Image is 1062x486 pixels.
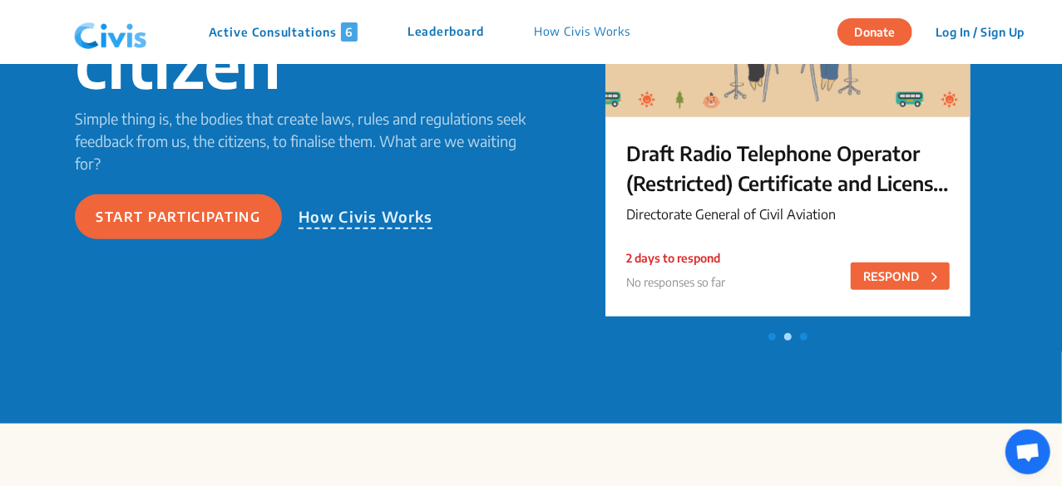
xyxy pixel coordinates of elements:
[341,22,358,42] span: 6
[1005,430,1050,474] div: Open chat
[851,263,950,290] button: RESPOND
[534,22,631,42] p: How Civis Works
[626,249,725,267] p: 2 days to respond
[626,275,725,289] span: No responses so far
[75,107,531,174] p: Simple thing is, the bodies that create laws, rules and regulations seek feedback from us, the ci...
[209,22,358,42] p: Active Consultations
[626,204,950,224] p: Directorate General of Civil Aviation
[408,22,484,42] p: Leaderboard
[299,205,433,229] p: How Civis Works
[75,194,282,239] button: Start participating
[67,7,154,57] img: navlogo.png
[837,22,925,39] a: Donate
[925,19,1035,45] button: Log In / Sign Up
[626,138,950,198] p: Draft Radio Telephone Operator (Restricted) Certificate and License Rules 2025
[837,18,912,46] button: Donate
